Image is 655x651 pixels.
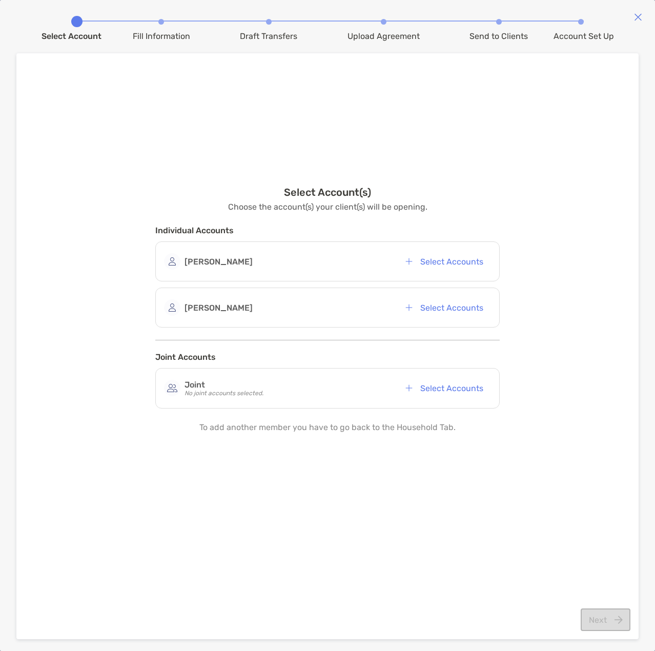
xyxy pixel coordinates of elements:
[155,226,500,235] h4: Individual Accounts
[133,31,190,41] div: Fill Information
[284,186,371,198] h3: Select Account(s)
[42,31,101,41] div: Select Account
[164,253,180,270] img: avatar
[164,380,180,396] img: avatar
[185,380,205,390] strong: Joint
[397,250,491,273] button: Select Accounts
[155,352,500,362] h4: Joint Accounts
[164,299,180,316] img: avatar
[397,377,491,399] button: Select Accounts
[397,296,491,319] button: Select Accounts
[554,31,614,41] div: Account Set Up
[347,31,420,41] div: Upload Agreement
[228,200,427,213] p: Choose the account(s) your client(s) will be opening.
[199,421,456,434] p: To add another member you have to go back to the Household Tab.
[634,13,642,21] img: close modal
[469,31,528,41] div: Send to Clients
[185,257,253,267] strong: [PERSON_NAME]
[185,390,263,397] i: No joint accounts selected.
[185,303,253,313] strong: [PERSON_NAME]
[240,31,297,41] div: Draft Transfers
